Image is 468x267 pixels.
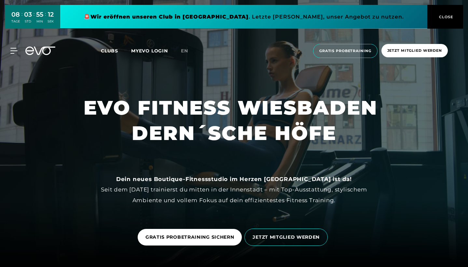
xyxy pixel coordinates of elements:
a: Jetzt Mitglied werden [379,44,450,58]
a: GRATIS PROBETRAINING SICHERN [138,229,242,246]
span: Jetzt Mitglied werden [387,48,442,53]
a: MYEVO LOGIN [131,48,168,54]
div: MIN [36,19,43,24]
div: STD [24,19,32,24]
button: CLOSE [427,5,463,29]
div: : [45,10,46,28]
span: Clubs [101,48,118,54]
div: TAGE [11,19,20,24]
span: Gratis Probetraining [319,48,371,54]
div: 55 [36,10,43,19]
div: Seit dem [DATE] trainierst du mitten in der Innenstadt – mit Top-Ausstattung, stylischem Ambiente... [88,174,380,205]
div: : [21,10,22,28]
strong: Dein neues Boutique-Fitnessstudio im Herzen [GEOGRAPHIC_DATA] ist da! [116,176,352,182]
div: SEK [48,19,54,24]
span: en [181,48,188,54]
span: GRATIS PROBETRAINING SICHERN [145,234,234,241]
a: en [181,47,196,55]
span: JETZT MITGLIED WERDEN [253,234,320,241]
div: 08 [11,10,20,19]
div: 03 [24,10,32,19]
a: JETZT MITGLIED WERDEN [244,224,330,251]
a: Gratis Probetraining [311,44,379,58]
div: 12 [48,10,54,19]
h1: EVO FITNESS WIESBADEN DERN´SCHE HÖFE [84,95,384,146]
a: Clubs [101,48,131,54]
span: CLOSE [437,14,453,20]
